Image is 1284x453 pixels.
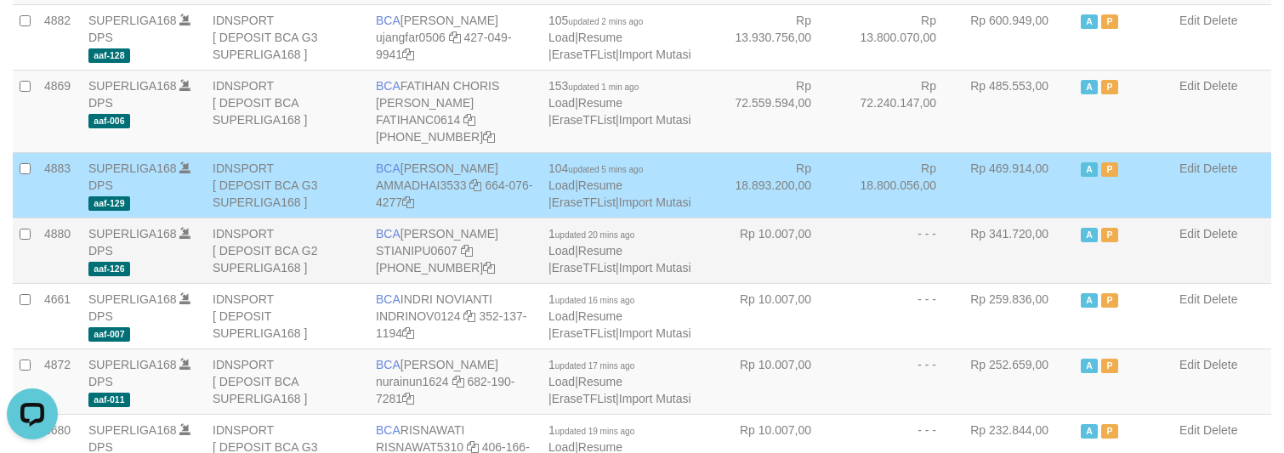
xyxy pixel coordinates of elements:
a: Resume [578,96,622,110]
td: [PERSON_NAME] [PHONE_NUMBER] [369,218,542,283]
td: Rp 72.240.147,00 [837,70,962,152]
span: aaf-129 [88,196,130,211]
a: Delete [1203,227,1237,241]
a: Delete [1203,292,1237,306]
span: BCA [376,79,401,93]
a: SUPERLIGA168 [88,358,177,371]
td: FATIHAN CHORIS [PERSON_NAME] [PHONE_NUMBER] [369,70,542,152]
td: IDNSPORT [ DEPOSIT SUPERLIGA168 ] [206,283,369,348]
a: EraseTFList [552,326,616,340]
span: Paused [1101,424,1118,439]
span: updated 20 mins ago [555,230,634,240]
a: Copy 4062281727 to clipboard [483,130,495,144]
span: Active [1081,359,1098,373]
span: Active [1081,228,1098,242]
span: Active [1081,424,1098,439]
a: Copy 4270499941 to clipboard [402,48,414,61]
span: Active [1081,293,1098,308]
td: [PERSON_NAME] 427-049-9941 [369,4,542,70]
a: Import Mutasi [619,326,691,340]
td: Rp 10.007,00 [712,283,837,348]
a: Edit [1179,14,1200,27]
a: Load [548,244,575,258]
span: BCA [376,227,401,241]
a: SUPERLIGA168 [88,79,177,93]
a: AMMADHAI3533 [376,178,467,192]
a: Delete [1203,161,1237,175]
a: EraseTFList [552,195,616,209]
span: BCA [376,14,401,27]
span: | | | [548,161,691,209]
span: aaf-126 [88,262,130,276]
td: DPS [82,283,206,348]
a: Delete [1203,423,1237,437]
a: Delete [1203,358,1237,371]
td: DPS [82,4,206,70]
td: 4883 [37,152,82,218]
td: 4869 [37,70,82,152]
span: updated 1 min ago [568,82,639,92]
span: Paused [1101,14,1118,29]
span: 105 [548,14,643,27]
a: Copy nurainun1624 to clipboard [452,375,464,388]
a: EraseTFList [552,261,616,275]
td: Rp 485.553,00 [962,70,1074,152]
span: BCA [376,161,401,175]
a: Load [548,178,575,192]
td: DPS [82,348,206,414]
span: Paused [1101,80,1118,94]
a: Load [548,309,575,323]
span: | | | [548,14,691,61]
a: Import Mutasi [619,261,691,275]
span: updated 2 mins ago [568,17,643,26]
td: Rp 72.559.594,00 [712,70,837,152]
td: Rp 18.893.200,00 [712,152,837,218]
a: Copy 6821907281 to clipboard [402,392,414,405]
span: | | | [548,79,691,127]
td: 4661 [37,283,82,348]
span: Paused [1101,293,1118,308]
a: Delete [1203,79,1237,93]
span: BCA [376,358,401,371]
a: Copy FATIHANC0614 to clipboard [463,113,475,127]
a: Copy 6640764277 to clipboard [402,195,414,209]
a: Import Mutasi [619,195,691,209]
span: BCA [376,292,401,306]
a: Load [548,96,575,110]
a: Edit [1179,292,1200,306]
td: Rp 13.930.756,00 [712,4,837,70]
td: Rp 469.914,00 [962,152,1074,218]
td: 4880 [37,218,82,283]
a: STIANIPU0607 [376,244,457,258]
td: DPS [82,70,206,152]
a: SUPERLIGA168 [88,227,177,241]
td: Rp 10.007,00 [712,218,837,283]
a: INDRINOV0124 [376,309,461,323]
a: SUPERLIGA168 [88,423,177,437]
a: EraseTFList [552,48,616,61]
span: updated 5 mins ago [568,165,643,174]
td: INDRI NOVIANTI 352-137-1194 [369,283,542,348]
a: Resume [578,178,622,192]
span: aaf-006 [88,114,130,128]
a: SUPERLIGA168 [88,14,177,27]
a: SUPERLIGA168 [88,161,177,175]
span: aaf-011 [88,393,130,407]
td: [PERSON_NAME] 664-076-4277 [369,152,542,218]
td: - - - [837,348,962,414]
span: Paused [1101,228,1118,242]
span: aaf-007 [88,327,130,342]
a: Import Mutasi [619,48,691,61]
a: Delete [1203,14,1237,27]
span: aaf-128 [88,48,130,63]
a: Copy ujangfar0506 to clipboard [449,31,461,44]
span: Paused [1101,359,1118,373]
a: Edit [1179,358,1200,371]
a: EraseTFList [552,392,616,405]
td: 4872 [37,348,82,414]
a: Load [548,375,575,388]
td: Rp 252.659,00 [962,348,1074,414]
span: updated 17 mins ago [555,361,634,371]
a: Load [548,31,575,44]
a: Import Mutasi [619,113,691,127]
